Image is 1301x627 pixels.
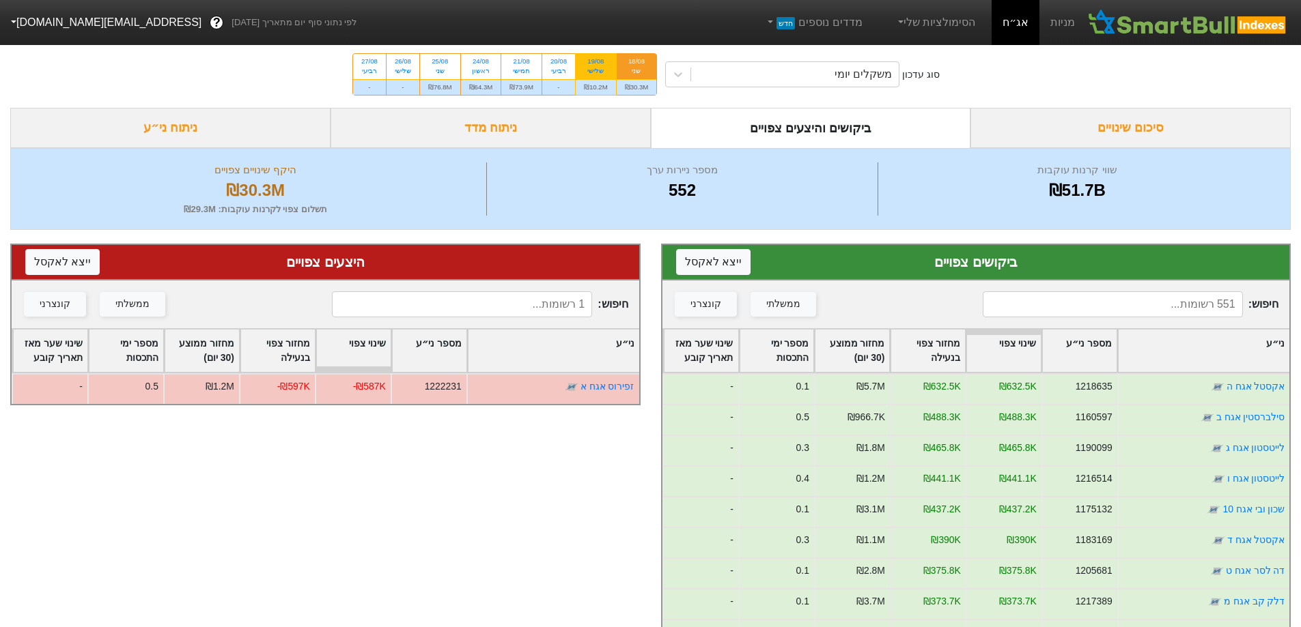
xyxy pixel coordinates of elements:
[316,330,391,372] div: Toggle SortBy
[998,564,1036,578] div: ₪375.8K
[923,502,960,516] div: ₪437.2K
[565,380,578,394] img: tase link
[550,57,567,66] div: 20/08
[100,292,165,317] button: ממשלתי
[28,203,483,216] div: תשלום צפוי לקרנות עוקבות : ₪29.3M
[998,502,1036,516] div: ₪437.2K
[835,66,892,83] div: משקלים יומי
[490,178,873,203] div: 552
[240,330,315,372] div: Toggle SortBy
[145,379,158,394] div: 0.5
[12,373,87,404] div: -
[1207,503,1220,516] img: tase link
[675,292,737,317] button: קונצרני
[690,297,721,312] div: קונצרני
[856,471,884,486] div: ₪1.2M
[796,564,809,578] div: 0.1
[165,330,239,372] div: Toggle SortBy
[1209,564,1223,578] img: tase link
[625,57,649,66] div: 18/08
[890,9,981,36] a: הסימולציות שלי
[580,381,634,392] a: זפירוס אגח א
[983,291,1243,317] input: 551 רשומות...
[796,379,809,394] div: 0.1
[206,379,234,394] div: ₪1.2M
[10,108,331,148] div: ניתוח ני״ע
[353,79,386,95] div: -
[395,66,411,76] div: שלישי
[1200,411,1214,424] img: tase link
[796,471,809,486] div: 0.4
[662,465,738,496] div: -
[902,68,940,82] div: סוג עדכון
[662,557,738,588] div: -
[847,410,884,424] div: ₪966.7K
[796,594,809,609] div: 0.1
[428,57,452,66] div: 25/08
[25,249,100,275] button: ייצא לאקסל
[469,66,493,76] div: ראשון
[923,471,960,486] div: ₪441.1K
[1118,330,1289,372] div: Toggle SortBy
[428,66,452,76] div: שני
[856,379,884,394] div: ₪5.7M
[392,330,466,372] div: Toggle SortBy
[815,330,889,372] div: Toggle SortBy
[28,162,483,178] div: היקף שינויים צפויים
[1075,471,1112,486] div: 1216514
[882,162,1273,178] div: שווי קרנות עוקבות
[740,330,814,372] div: Toggle SortBy
[1075,441,1112,455] div: 1190099
[751,292,816,317] button: ממשלתי
[759,9,868,36] a: מדדים נוספיםחדש
[923,441,960,455] div: ₪465.8K
[1216,411,1285,422] a: סילברסטין אגח ב
[584,66,608,76] div: שלישי
[353,379,386,394] div: -₪587K
[387,79,419,95] div: -
[777,17,795,29] span: חדש
[331,108,651,148] div: ניתוח מדד
[923,564,960,578] div: ₪375.8K
[1223,596,1285,607] a: דלק קב אגח מ
[1086,9,1290,36] img: SmartBull
[856,441,884,455] div: ₪1.8M
[469,57,493,66] div: 24/08
[856,564,884,578] div: ₪2.8M
[332,291,628,317] span: חיפוש :
[662,373,738,404] div: -
[13,330,87,372] div: Toggle SortBy
[1227,534,1285,545] a: אקסטל אגח ד
[856,594,884,609] div: ₪3.7M
[998,410,1036,424] div: ₪488.3K
[891,330,965,372] div: Toggle SortBy
[676,252,1276,272] div: ביקושים צפויים
[676,249,751,275] button: ייצא לאקסל
[923,379,960,394] div: ₪632.5K
[882,178,1273,203] div: ₪51.7B
[115,297,150,312] div: ממשלתי
[662,496,738,527] div: -
[966,330,1041,372] div: Toggle SortBy
[28,178,483,203] div: ₪30.3M
[1222,504,1285,514] a: שכון ובי אגח 10
[1210,380,1224,394] img: tase link
[923,594,960,609] div: ₪373.7K
[796,533,809,547] div: 0.3
[395,57,411,66] div: 26/08
[490,162,873,178] div: מספר ניירות ערך
[550,66,567,76] div: רביעי
[664,330,738,372] div: Toggle SortBy
[1075,564,1112,578] div: 1205681
[1207,595,1221,609] img: tase link
[1075,410,1112,424] div: 1160597
[1075,594,1112,609] div: 1217389
[931,533,960,547] div: ₪390K
[89,330,163,372] div: Toggle SortBy
[998,441,1036,455] div: ₪465.8K
[425,379,462,394] div: 1222231
[420,79,460,95] div: ₪76.8M
[1227,473,1285,484] a: לייטסטון אגח ו
[584,57,608,66] div: 19/08
[1042,330,1117,372] div: Toggle SortBy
